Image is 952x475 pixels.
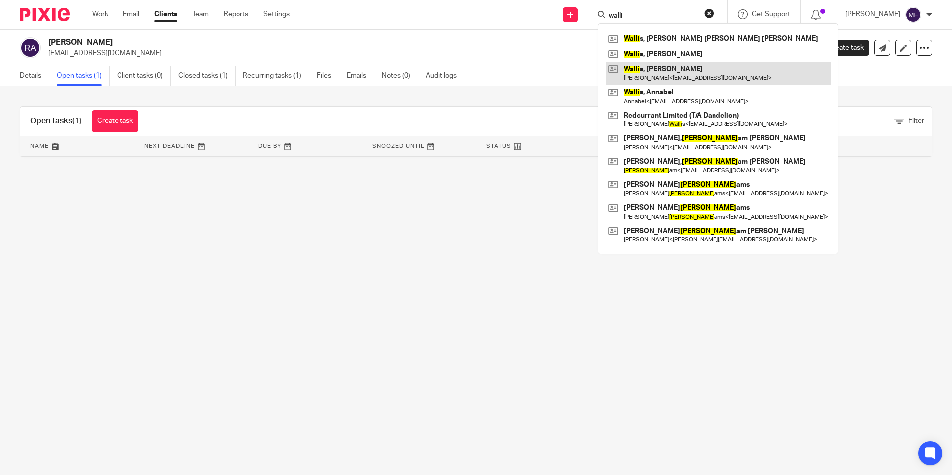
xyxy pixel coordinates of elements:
img: svg%3E [20,37,41,58]
span: Snoozed Until [372,143,425,149]
h1: Open tasks [30,116,82,126]
a: Work [92,9,108,19]
a: Create task [812,40,869,56]
a: Create task [92,110,138,132]
span: (1) [72,117,82,125]
a: Files [317,66,339,86]
a: Settings [263,9,290,19]
a: Reports [224,9,248,19]
p: [EMAIL_ADDRESS][DOMAIN_NAME] [48,48,797,58]
a: Notes (0) [382,66,418,86]
a: Clients [154,9,177,19]
input: Search [608,12,698,21]
a: Open tasks (1) [57,66,110,86]
a: Email [123,9,139,19]
h2: [PERSON_NAME] [48,37,647,48]
span: Filter [908,118,924,124]
a: Recurring tasks (1) [243,66,309,86]
a: Closed tasks (1) [178,66,236,86]
a: Emails [347,66,374,86]
span: Get Support [752,11,790,18]
img: Pixie [20,8,70,21]
a: Audit logs [426,66,464,86]
a: Details [20,66,49,86]
button: Clear [704,8,714,18]
p: [PERSON_NAME] [845,9,900,19]
span: Status [486,143,511,149]
a: Team [192,9,209,19]
img: svg%3E [905,7,921,23]
a: Client tasks (0) [117,66,171,86]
